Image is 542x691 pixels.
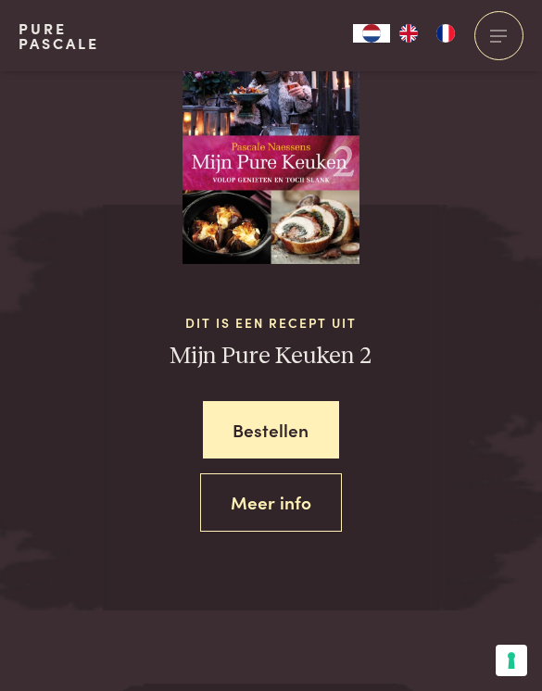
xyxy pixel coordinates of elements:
[353,24,464,43] aside: Language selected: Nederlands
[390,24,464,43] ul: Language list
[103,342,439,371] h3: Mijn Pure Keuken 2
[427,24,464,43] a: FR
[353,24,390,43] a: NL
[200,473,342,532] a: Meer info
[19,21,99,51] a: PurePascale
[103,313,439,333] span: Dit is een recept uit
[390,24,427,43] a: EN
[203,401,340,459] a: Bestellen
[496,645,527,676] button: Uw voorkeuren voor toestemming voor trackingtechnologieën
[353,24,390,43] div: Language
